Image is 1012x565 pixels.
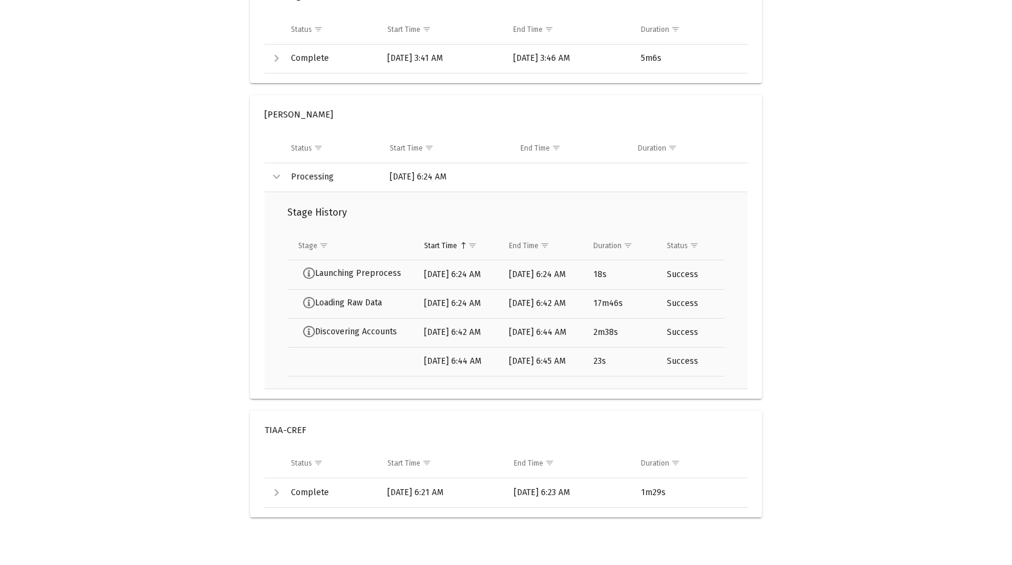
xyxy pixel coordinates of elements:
[264,134,748,389] div: Data grid
[623,241,632,250] span: Show filter options for column 'Duration'
[629,134,748,163] td: Column Duration
[298,326,397,338] span: Discovering Accounts
[291,25,312,34] div: Status
[632,449,748,478] td: Column Duration
[287,231,416,260] td: Column Stage
[585,347,658,376] td: 23s
[291,172,334,182] span: Processing
[540,241,549,250] span: Show filter options for column 'End Time'
[514,458,543,468] div: End Time
[545,458,554,467] span: Show filter options for column 'End Time'
[690,241,699,250] span: Show filter options for column 'Status'
[658,289,725,318] td: Success
[264,45,283,73] td: Expand
[520,143,550,153] div: End Time
[424,298,492,310] div: [DATE] 6:24 AM
[381,134,512,163] td: Column Start Time
[668,143,677,152] span: Show filter options for column 'Duration'
[585,318,658,347] td: 2m38s
[291,143,312,153] div: Status
[416,231,500,260] td: Column Start Time
[671,25,680,34] span: Show filter options for column 'Duration'
[291,487,329,498] span: Complete
[283,449,379,478] td: Column Status
[387,487,496,499] div: [DATE] 6:21 AM
[513,25,543,34] div: End Time
[632,15,748,44] td: Column Duration
[379,15,504,44] td: Column Start Time
[264,424,733,436] mat-panel-title: TIAA-CREF
[509,355,576,367] div: [DATE] 6:45 AM
[505,449,632,478] td: Column End Time
[379,449,505,478] td: Column Start Time
[552,143,561,152] span: Show filter options for column 'End Time'
[390,143,423,153] div: Start Time
[298,267,401,279] span: Launching Preprocess
[287,204,725,221] h3: Stage History
[658,231,725,260] td: Column Status
[509,269,576,281] div: [DATE] 6:24 AM
[658,260,725,289] td: Success
[593,241,622,251] div: Duration
[314,458,323,467] span: Show filter options for column 'Status'
[424,355,492,367] div: [DATE] 6:44 AM
[671,458,680,467] span: Show filter options for column 'Duration'
[422,458,431,467] span: Show filter options for column 'Start Time'
[658,318,725,347] td: Success
[264,163,283,192] td: Collapse
[298,241,317,251] div: Stage
[509,241,539,251] div: End Time
[390,171,504,183] div: [DATE] 6:24 AM
[641,458,669,468] div: Duration
[250,95,762,134] mat-expansion-panel-header: [PERSON_NAME]
[424,269,492,281] div: [DATE] 6:24 AM
[585,289,658,318] td: 17m46s
[283,15,379,44] td: Column Status
[501,231,585,260] td: Column End Time
[387,458,420,468] div: Start Time
[585,260,658,289] td: 18s
[632,45,748,73] td: 5m6s
[641,25,669,34] div: Duration
[545,25,554,34] span: Show filter options for column 'End Time'
[291,458,312,468] div: Status
[250,411,762,449] mat-expansion-panel-header: TIAA-CREF
[505,15,632,44] td: Column End Time
[424,326,492,339] div: [DATE] 6:42 AM
[422,25,431,34] span: Show filter options for column 'Start Time'
[585,231,658,260] td: Column Duration
[658,347,725,376] td: Success
[314,25,323,34] span: Show filter options for column 'Status'
[638,143,666,153] div: Duration
[287,231,725,376] div: Data grid
[513,52,624,64] div: [DATE] 3:46 AM
[387,52,496,64] div: [DATE] 3:41 AM
[512,134,629,163] td: Column End Time
[514,487,624,499] div: [DATE] 6:23 AM
[264,478,283,507] td: Expand
[291,53,329,63] span: Complete
[314,143,323,152] span: Show filter options for column 'Status'
[250,134,762,399] div: [PERSON_NAME]
[509,326,576,339] div: [DATE] 6:44 AM
[632,478,748,507] td: 1m29s
[468,241,477,250] span: Show filter options for column 'Start Time'
[283,134,381,163] td: Column Status
[264,15,748,73] div: Data grid
[250,15,762,83] div: Pershing
[425,143,434,152] span: Show filter options for column 'Start Time'
[387,25,420,34] div: Start Time
[319,241,328,250] span: Show filter options for column 'Stage'
[667,241,688,251] div: Status
[509,298,576,310] div: [DATE] 6:42 AM
[264,108,733,120] mat-panel-title: [PERSON_NAME]
[424,241,457,251] div: Start Time
[250,449,762,517] div: TIAA-CREF
[264,449,748,508] div: Data grid
[298,297,382,309] span: Loading Raw Data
